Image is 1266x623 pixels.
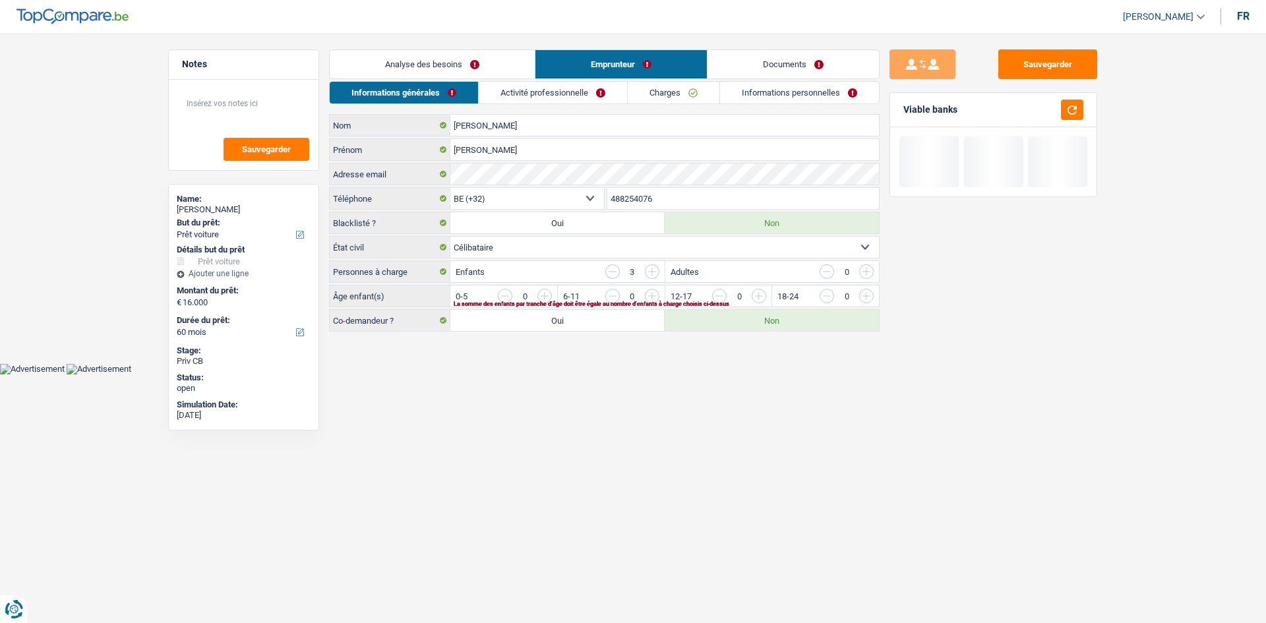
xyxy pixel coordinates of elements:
[607,188,880,209] input: 401020304
[330,310,450,331] label: Co-demandeur ?
[177,269,311,278] div: Ajouter une ligne
[535,50,707,78] a: Emprunteur
[454,301,835,307] div: La somme des enfants par tranche d'âge doit être égale au nombre d'enfants à charge choisis ci-de...
[177,204,311,215] div: [PERSON_NAME]
[671,268,699,276] label: Adultes
[177,372,311,383] div: Status:
[177,245,311,255] div: Détails but du prêt
[1112,6,1205,28] a: [PERSON_NAME]
[177,383,311,394] div: open
[330,237,450,258] label: État civil
[720,82,879,104] a: Informations personnelles
[330,212,450,233] label: Blacklisté ?
[330,115,450,136] label: Nom
[177,356,311,367] div: Priv CB
[177,285,308,296] label: Montant du prêt:
[177,315,308,326] label: Durée du prêt:
[330,188,450,209] label: Téléphone
[330,139,450,160] label: Prénom
[330,82,478,104] a: Informations générales
[626,268,638,276] div: 3
[450,310,665,331] label: Oui
[708,50,879,78] a: Documents
[330,285,450,307] label: Âge enfant(s)
[177,194,311,204] div: Name:
[177,400,311,410] div: Simulation Date:
[903,104,957,115] div: Viable banks
[841,268,853,276] div: 0
[177,218,308,228] label: But du prêt:
[665,212,879,233] label: Non
[479,82,627,104] a: Activité professionnelle
[456,292,467,301] label: 0-5
[177,410,311,421] div: [DATE]
[67,364,131,374] img: Advertisement
[177,345,311,356] div: Stage:
[330,261,450,282] label: Personnes à charge
[1123,11,1193,22] span: [PERSON_NAME]
[330,50,535,78] a: Analyse des besoins
[998,49,1097,79] button: Sauvegarder
[330,163,450,185] label: Adresse email
[242,145,291,154] span: Sauvegarder
[224,138,309,161] button: Sauvegarder
[16,9,129,24] img: TopCompare Logo
[182,59,305,70] h5: Notes
[628,82,719,104] a: Charges
[177,297,181,308] span: €
[1237,10,1250,22] div: fr
[450,212,665,233] label: Oui
[519,292,531,301] div: 0
[665,310,879,331] label: Non
[456,268,485,276] label: Enfants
